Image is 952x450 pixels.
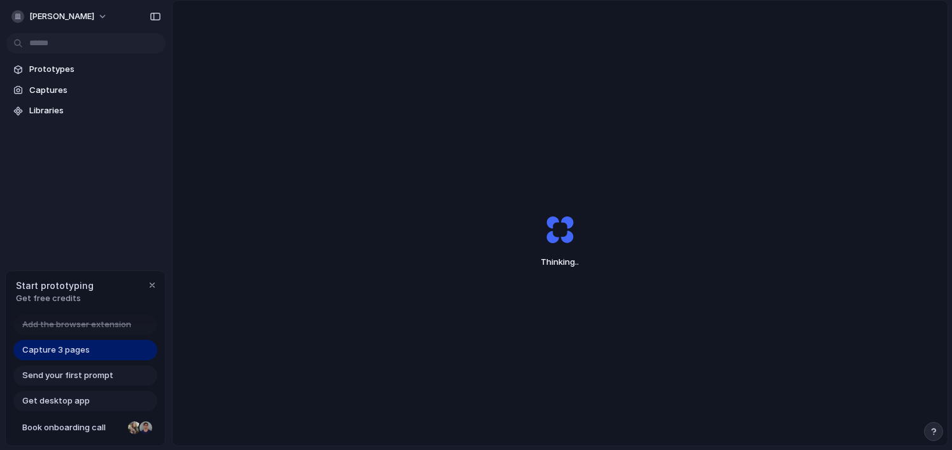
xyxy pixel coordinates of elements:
span: Libraries [29,104,160,117]
div: Nicole Kubica [127,420,142,435]
span: Get free credits [16,292,94,305]
span: Capture 3 pages [22,344,90,356]
a: Prototypes [6,60,166,79]
span: .. [575,257,579,267]
a: Get desktop app [13,391,157,411]
span: Prototypes [29,63,160,76]
button: [PERSON_NAME] [6,6,114,27]
span: Get desktop app [22,395,90,407]
a: Captures [6,81,166,100]
span: Add the browser extension [22,318,131,331]
span: Start prototyping [16,279,94,292]
a: Book onboarding call [13,418,157,438]
span: Thinking [516,256,604,269]
span: [PERSON_NAME] [29,10,94,23]
a: Libraries [6,101,166,120]
span: Send your first prompt [22,369,113,382]
span: Book onboarding call [22,421,123,434]
span: Captures [29,84,160,97]
div: Christian Iacullo [138,420,153,435]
